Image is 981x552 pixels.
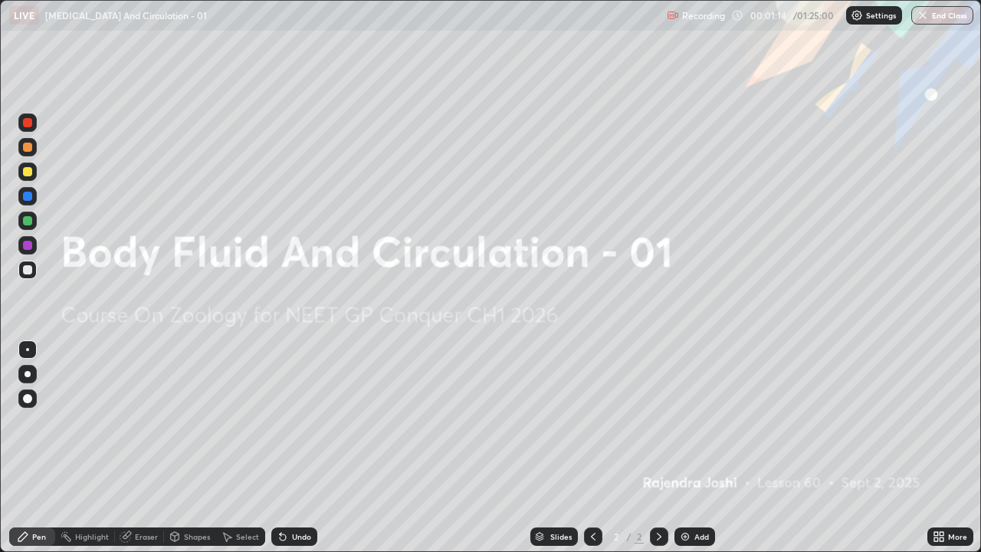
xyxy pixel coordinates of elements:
p: LIVE [14,9,34,21]
div: Shapes [184,533,210,540]
div: Add [694,533,709,540]
div: Undo [292,533,311,540]
img: class-settings-icons [851,9,863,21]
div: More [948,533,967,540]
button: End Class [911,6,973,25]
img: end-class-cross [917,9,929,21]
p: Settings [866,11,896,19]
div: Slides [550,533,572,540]
img: add-slide-button [679,531,691,543]
img: recording.375f2c34.svg [667,9,679,21]
div: 2 [609,532,624,541]
p: [MEDICAL_DATA] And Circulation - 01 [45,9,207,21]
div: Eraser [135,533,158,540]
p: Recording [682,10,725,21]
div: Highlight [75,533,109,540]
div: / [627,532,632,541]
div: Pen [32,533,46,540]
div: Select [236,533,259,540]
div: 2 [635,530,644,544]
